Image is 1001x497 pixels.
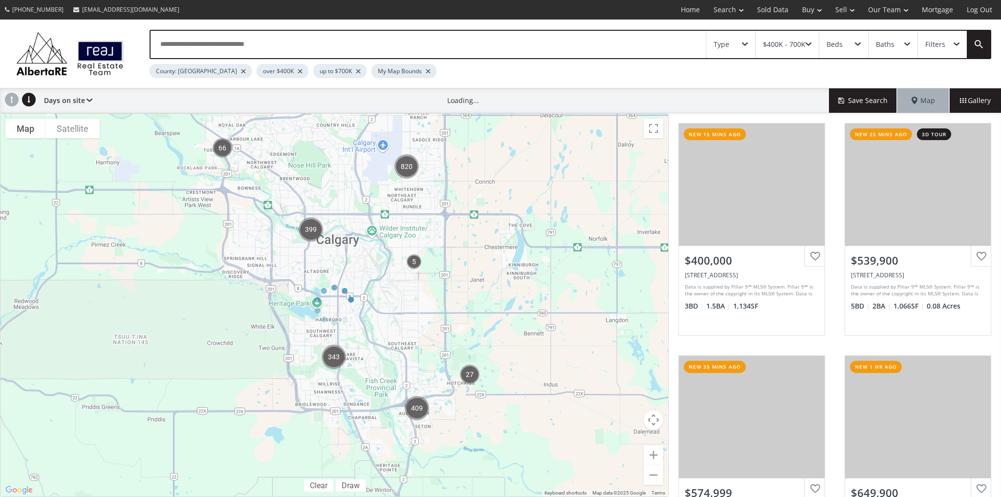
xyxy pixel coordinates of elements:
[706,301,731,311] span: 1.5 BA
[851,253,985,268] div: $539,900
[827,41,843,48] div: Beds
[851,301,870,311] span: 5 BD
[829,88,897,113] button: Save Search
[82,5,179,14] span: [EMAIL_ADDRESS][DOMAIN_NAME]
[669,113,835,346] a: new 15 mins ago$400,000[STREET_ADDRESS]Data is supplied by Pillar 9™ MLS® System. Pillar 9™ is th...
[835,113,1001,346] a: new 25 mins ago3d tour$539,900[STREET_ADDRESS]Data is supplied by Pillar 9™ MLS® System. Pillar 9...
[949,88,1001,113] div: Gallery
[927,301,960,311] span: 0.08 Acres
[912,96,935,105] span: Map
[872,301,891,311] span: 2 BA
[150,64,252,78] div: County: [GEOGRAPHIC_DATA]
[685,301,704,311] span: 3 BD
[447,96,479,105] div: Loading...
[371,64,436,78] div: My Map Bounds
[257,64,308,78] div: over $400K
[960,96,991,105] span: Gallery
[11,29,129,78] img: Logo
[685,283,816,298] div: Data is supplied by Pillar 9™ MLS® System. Pillar 9™ is the owner of the copyright in its MLS® Sy...
[851,271,985,279] div: 143 Castlegrove Road NE, Calgary, AB T3J 1S5
[925,41,945,48] div: Filters
[685,253,819,268] div: $400,000
[851,283,982,298] div: Data is supplied by Pillar 9™ MLS® System. Pillar 9™ is the owner of the copyright in its MLS® Sy...
[733,301,758,311] span: 1,134 SF
[876,41,894,48] div: Baths
[714,41,729,48] div: Type
[763,41,805,48] div: $400K - 700K
[68,0,184,19] a: [EMAIL_ADDRESS][DOMAIN_NAME]
[893,301,924,311] span: 1,066 SF
[685,271,819,279] div: 142 Woodmont Terrace SW, Calgary, AB T2W 4Z4
[39,88,92,113] div: Days on site
[313,64,367,78] div: up to $700K
[12,5,64,14] span: [PHONE_NUMBER]
[897,88,949,113] div: Map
